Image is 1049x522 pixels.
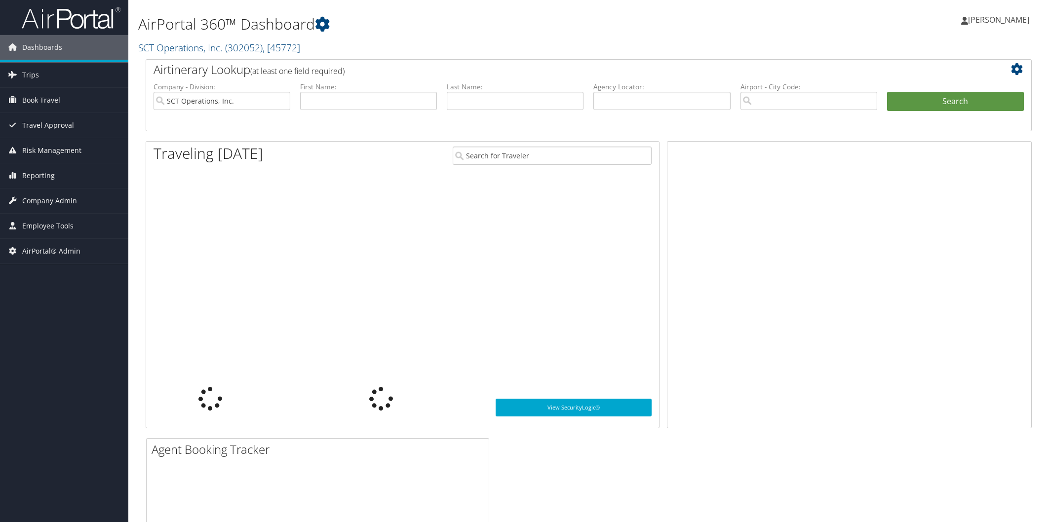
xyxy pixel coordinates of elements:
span: (at least one field required) [250,66,345,76]
span: Dashboards [22,35,62,60]
span: Travel Approval [22,113,74,138]
h1: Traveling [DATE] [154,143,263,164]
span: , [ 45772 ] [263,41,300,54]
span: Employee Tools [22,214,74,238]
span: ( 302052 ) [225,41,263,54]
h1: AirPortal 360™ Dashboard [138,14,739,35]
span: [PERSON_NAME] [968,14,1029,25]
span: AirPortal® Admin [22,239,80,263]
a: SCT Operations, Inc. [138,41,300,54]
span: Company Admin [22,188,77,213]
span: Trips [22,63,39,87]
label: Airport - City Code: [740,82,877,92]
label: Last Name: [447,82,583,92]
span: Reporting [22,163,55,188]
label: First Name: [300,82,437,92]
label: Agency Locator: [593,82,730,92]
span: Book Travel [22,88,60,112]
a: [PERSON_NAME] [961,5,1039,35]
span: Risk Management [22,138,81,163]
a: View SecurityLogic® [496,399,652,416]
h2: Airtinerary Lookup [154,61,950,78]
button: Search [887,92,1024,112]
input: Search for Traveler [453,147,652,165]
h2: Agent Booking Tracker [152,441,489,458]
label: Company - Division: [154,82,290,92]
img: airportal-logo.png [22,6,120,30]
